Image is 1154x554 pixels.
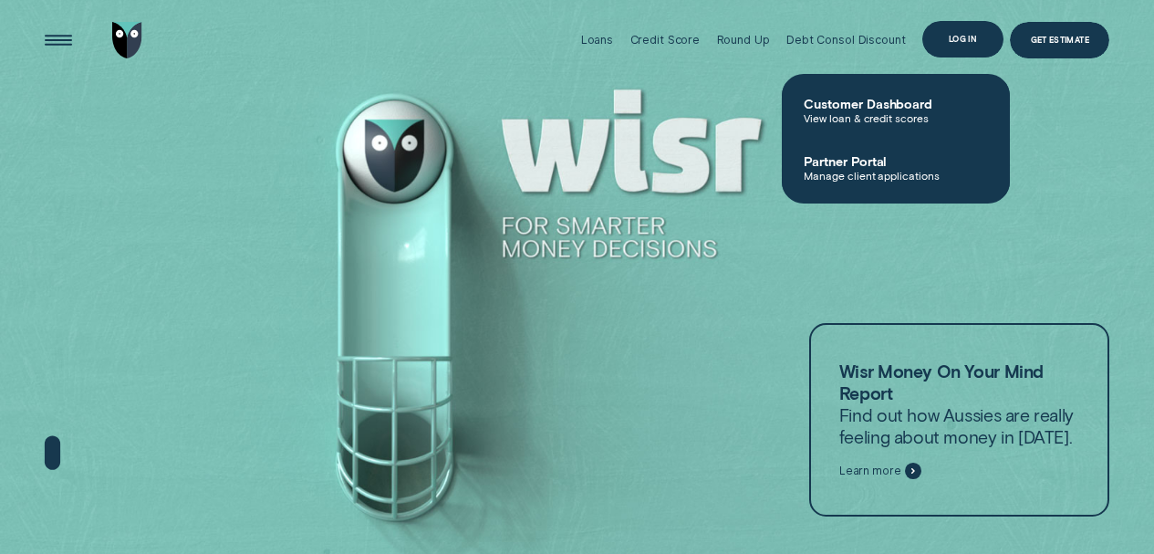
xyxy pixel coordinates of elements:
div: Credit Score [630,33,701,47]
span: View loan & credit scores [804,111,988,124]
a: Wisr Money On Your Mind ReportFind out how Aussies are really feeling about money in [DATE].Learn... [809,323,1110,517]
a: Customer DashboardView loan & credit scores [782,81,1010,139]
a: Partner PortalManage client applications [782,139,1010,196]
span: Customer Dashboard [804,96,988,111]
a: Get Estimate [1010,22,1109,58]
div: Round Up [717,33,770,47]
button: Open Menu [40,22,77,58]
div: Loans [581,33,613,47]
button: Log in [922,21,1003,57]
p: Find out how Aussies are really feeling about money in [DATE]. [839,361,1079,448]
div: Debt Consol Discount [786,33,905,47]
span: Manage client applications [804,169,988,182]
strong: Wisr Money On Your Mind Report [839,361,1044,403]
span: Partner Portal [804,153,988,169]
img: Wisr [112,22,142,58]
span: Learn more [839,465,901,478]
div: Log in [949,36,977,43]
